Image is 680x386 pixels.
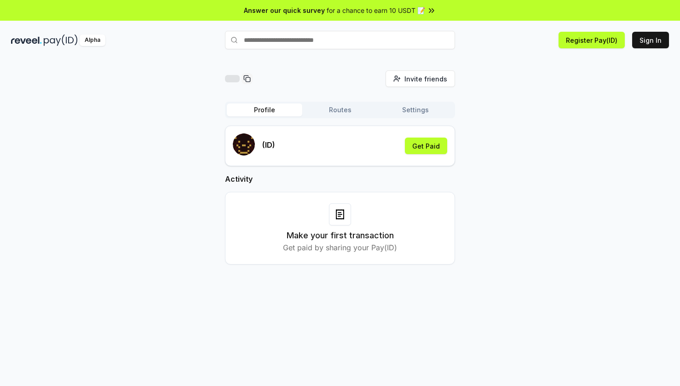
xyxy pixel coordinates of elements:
div: Alpha [80,35,105,46]
h2: Activity [225,173,455,184]
p: Get paid by sharing your Pay(ID) [283,242,397,253]
button: Register Pay(ID) [559,32,625,48]
h3: Make your first transaction [287,229,394,242]
button: Profile [227,104,302,116]
button: Get Paid [405,138,447,154]
p: (ID) [262,139,275,150]
img: reveel_dark [11,35,42,46]
button: Invite friends [386,70,455,87]
img: pay_id [44,35,78,46]
button: Sign In [632,32,669,48]
button: Routes [302,104,378,116]
span: Invite friends [404,74,447,84]
span: for a chance to earn 10 USDT 📝 [327,6,425,15]
button: Settings [378,104,453,116]
span: Answer our quick survey [244,6,325,15]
